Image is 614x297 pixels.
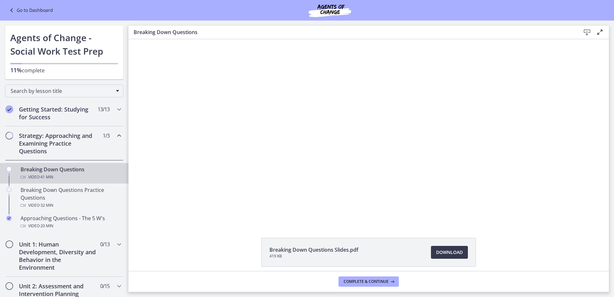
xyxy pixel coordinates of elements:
span: 0 / 13 [100,240,110,248]
p: complete [10,66,118,74]
button: Complete & continue [338,276,399,287]
div: Video [21,222,121,230]
a: Download [431,246,468,259]
span: 1 / 3 [103,132,110,139]
iframe: Video Lesson [128,39,609,223]
h2: Strategy: Approaching and Examining Practice Questions [19,132,97,155]
h2: Unit 1: Human Development, Diversity and Behavior in the Environment [19,240,97,271]
span: 419 KB [269,254,358,259]
span: Search by lesson title [11,87,113,94]
span: · 41 min [39,173,53,181]
i: Completed [6,216,12,221]
span: 11% [10,66,22,74]
h1: Agents of Change - Social Work Test Prep [10,31,118,58]
span: Download [436,248,463,256]
h2: Getting Started: Studying for Success [19,105,97,121]
span: Complete & continue [344,279,389,284]
span: Breaking Down Questions Slides.pdf [269,246,358,254]
span: 13 / 13 [98,105,110,113]
img: Agents of Change [291,3,368,18]
a: Go to Dashboard [8,6,53,14]
div: Approaching Questions - The 5 W's [21,214,121,230]
div: Search by lesson title [5,85,123,97]
div: Breaking Down Questions [21,166,121,181]
h3: Breaking Down Questions [134,28,570,36]
span: 0 / 15 [100,282,110,290]
div: Breaking Down Questions Practice Questions [21,186,121,209]
i: Completed [5,105,13,113]
div: Video [21,173,121,181]
span: · 20 min [39,222,53,230]
div: Video [21,202,121,209]
span: · 32 min [39,202,53,209]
